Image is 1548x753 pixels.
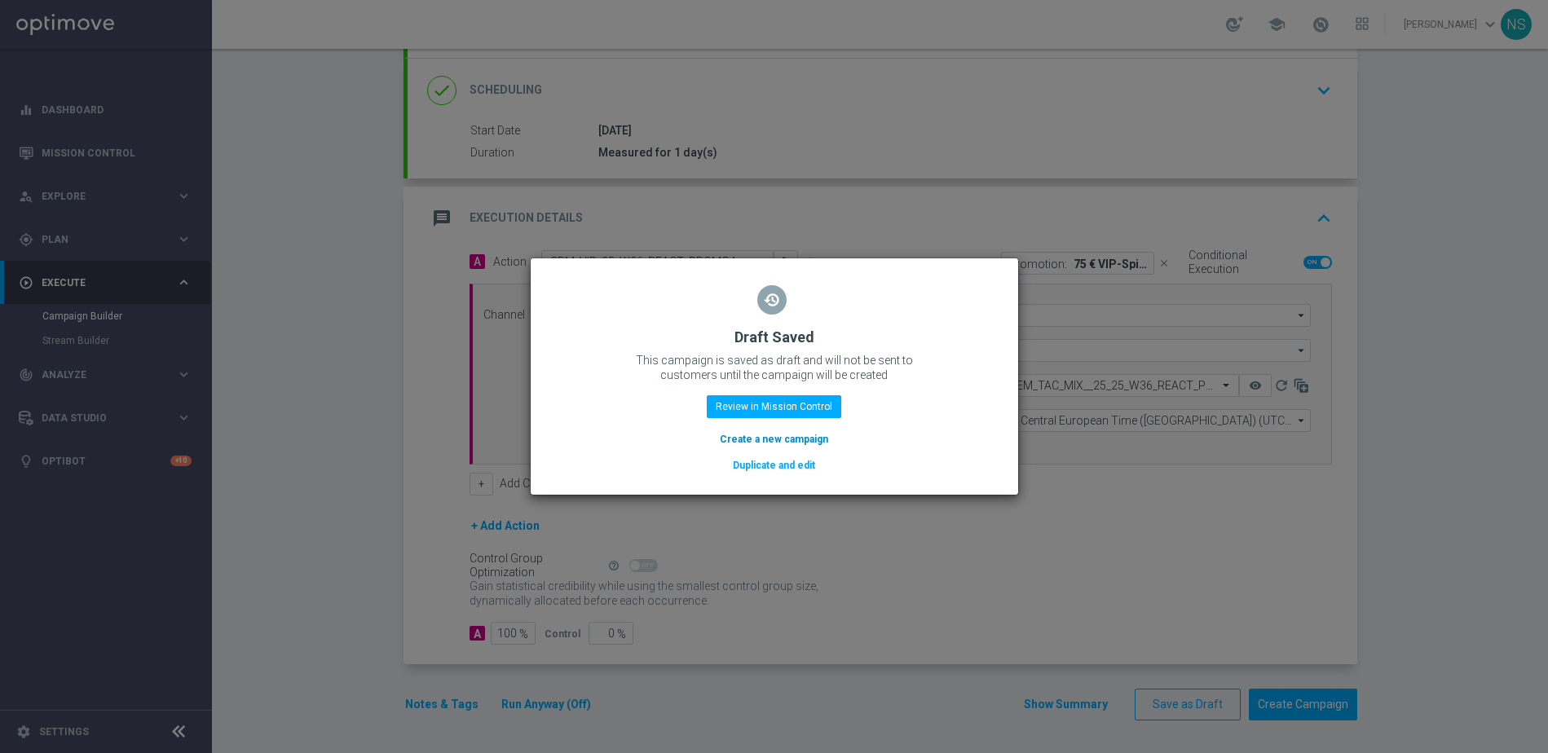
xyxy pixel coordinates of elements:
[611,353,937,382] p: This campaign is saved as draft and will not be sent to customers until the campaign will be created
[731,456,817,474] button: Duplicate and edit
[707,395,841,418] button: Review in Mission Control
[734,328,814,347] h2: Draft Saved
[757,285,787,315] i: restore
[718,430,830,448] button: Create a new campaign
